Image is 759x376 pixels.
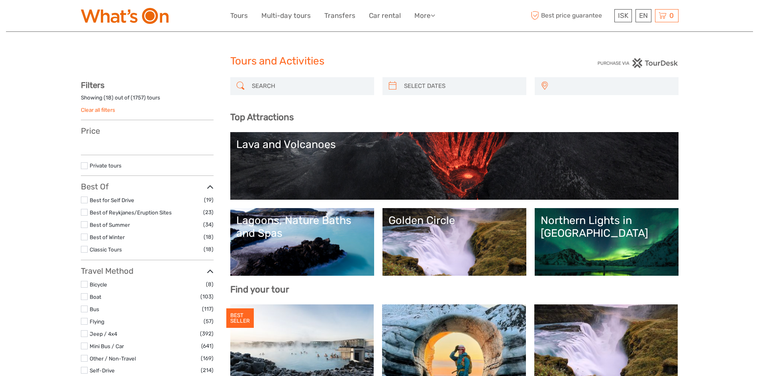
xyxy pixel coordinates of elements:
h1: Tours and Activities [230,55,529,68]
span: (23) [203,208,214,217]
span: (392) [200,329,214,338]
span: (214) [201,366,214,375]
a: Lagoons, Nature Baths and Spas [236,214,368,270]
div: Northern Lights in [GEOGRAPHIC_DATA] [541,214,673,240]
span: (8) [206,280,214,289]
a: Northern Lights in [GEOGRAPHIC_DATA] [541,214,673,270]
span: (18) [204,232,214,242]
b: Top Attractions [230,112,294,123]
a: Boat [90,294,101,300]
strong: Filters [81,80,104,90]
div: Golden Circle [388,214,520,227]
span: 0 [668,12,675,19]
a: Jeep / 4x4 [90,331,117,337]
a: Transfers [324,10,355,21]
span: ISK [618,12,628,19]
a: Car rental [369,10,401,21]
span: (641) [201,341,214,351]
a: Other / Non-Travel [90,355,136,362]
label: 1757 [133,94,144,101]
div: BEST SELLER [226,308,254,328]
div: EN [635,9,651,22]
div: Showing ( ) out of ( ) tours [81,94,214,106]
h3: Price [81,126,214,136]
input: SEARCH [249,79,370,93]
b: Find your tour [230,284,289,295]
span: Best price guarantee [529,9,612,22]
a: Private tours [90,162,122,169]
a: Golden Circle [388,214,520,270]
a: Bus [90,306,99,312]
h3: Travel Method [81,266,214,276]
label: 18 [106,94,112,101]
span: (103) [200,292,214,301]
a: Mini Bus / Car [90,343,124,349]
h3: Best Of [81,182,214,191]
span: (34) [203,220,214,229]
a: Multi-day tours [261,10,311,21]
span: (117) [202,304,214,314]
div: Lava and Volcanoes [236,138,673,151]
span: (19) [204,195,214,205]
a: Best for Self Drive [90,197,134,203]
a: Best of Reykjanes/Eruption Sites [90,209,172,216]
div: Lagoons, Nature Baths and Spas [236,214,368,240]
span: (18) [204,245,214,254]
a: Best of Summer [90,222,130,228]
a: Best of Winter [90,234,125,240]
input: SELECT DATES [401,79,522,93]
a: Self-Drive [90,367,115,374]
img: What's On [81,8,169,24]
a: Tours [230,10,248,21]
a: Clear all filters [81,107,115,113]
a: More [414,10,435,21]
img: PurchaseViaTourDesk.png [597,58,678,68]
a: Lava and Volcanoes [236,138,673,194]
a: Classic Tours [90,246,122,253]
a: Bicycle [90,281,107,288]
span: (169) [201,354,214,363]
span: (57) [204,317,214,326]
a: Flying [90,318,104,325]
